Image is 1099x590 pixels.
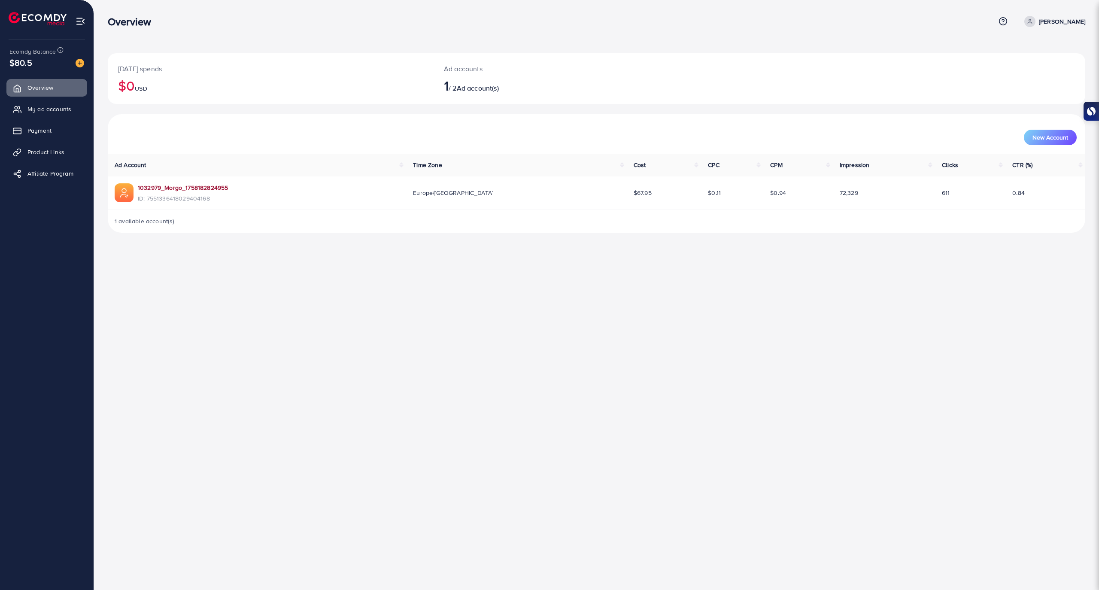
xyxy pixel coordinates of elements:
img: logo [9,12,67,25]
span: $80.5 [9,56,32,69]
p: Ad accounts [444,64,668,74]
a: Product Links [6,143,87,161]
span: Product Links [27,148,64,156]
span: Impression [840,161,870,169]
span: Ad account(s) [457,83,499,93]
span: 1 available account(s) [115,217,175,225]
span: ID: 7551336418029404168 [138,194,228,203]
span: Europe/[GEOGRAPHIC_DATA] [413,189,493,197]
span: 1 [444,76,449,95]
img: menu [76,16,85,26]
p: [DATE] spends [118,64,423,74]
a: My ad accounts [6,100,87,118]
span: $0.94 [770,189,786,197]
span: Payment [27,126,52,135]
a: 1032979_Morgo_1758182824955 [138,183,228,192]
h3: Overview [108,15,158,28]
span: New Account [1032,134,1068,140]
button: New Account [1024,130,1077,145]
span: $0.11 [708,189,721,197]
span: Ad Account [115,161,146,169]
span: Affiliate Program [27,169,73,178]
span: Clicks [942,161,958,169]
span: Ecomdy Balance [9,47,56,56]
span: CPM [770,161,782,169]
span: 0.84 [1012,189,1025,197]
a: [PERSON_NAME] [1021,16,1085,27]
span: CTR (%) [1012,161,1032,169]
span: Time Zone [413,161,442,169]
span: Cost [634,161,646,169]
span: 611 [942,189,950,197]
a: Overview [6,79,87,96]
span: 72,329 [840,189,858,197]
span: USD [135,84,147,93]
a: Affiliate Program [6,165,87,182]
span: CPC [708,161,719,169]
img: ic-ads-acc.e4c84228.svg [115,183,134,202]
img: image [76,59,84,67]
iframe: Chat [1063,551,1093,584]
h2: / 2 [444,77,668,94]
h2: $0 [118,77,423,94]
span: My ad accounts [27,105,71,113]
a: Payment [6,122,87,139]
span: Overview [27,83,53,92]
span: $67.95 [634,189,652,197]
p: [PERSON_NAME] [1039,16,1085,27]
